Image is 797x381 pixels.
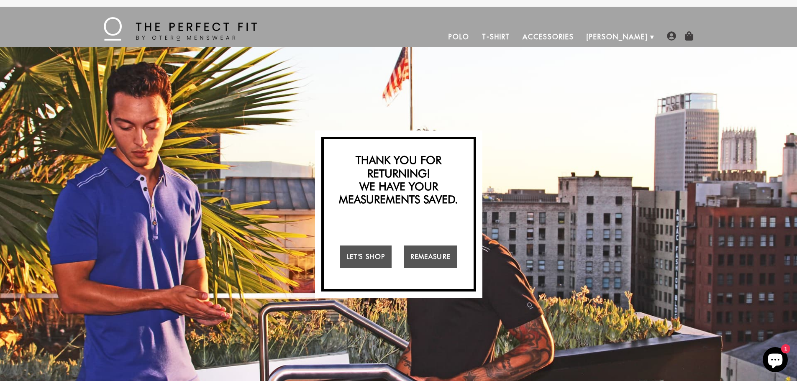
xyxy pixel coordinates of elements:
a: Let's Shop [340,245,392,268]
inbox-online-store-chat: Shopify online store chat [760,347,790,374]
img: The Perfect Fit - by Otero Menswear - Logo [104,17,257,41]
a: Remeasure [404,245,457,268]
h2: Thank you for returning! We have your measurements saved. [328,153,469,206]
img: user-account-icon.png [667,31,676,41]
img: shopping-bag-icon.png [684,31,694,41]
a: [PERSON_NAME] [580,27,654,47]
a: Polo [442,27,476,47]
a: T-Shirt [476,27,516,47]
a: Accessories [516,27,580,47]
